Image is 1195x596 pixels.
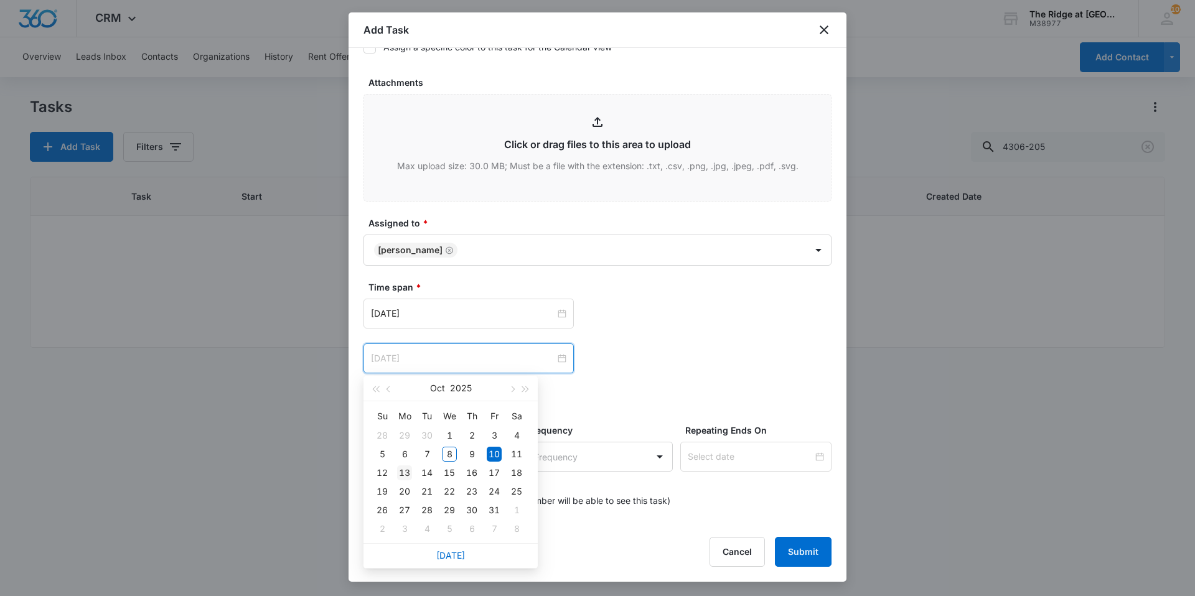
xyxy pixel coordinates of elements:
[371,426,393,445] td: 2025-09-28
[487,465,502,480] div: 17
[505,519,528,538] td: 2025-11-08
[397,428,412,443] div: 29
[371,482,393,501] td: 2025-10-19
[375,465,390,480] div: 12
[461,445,483,463] td: 2025-10-09
[685,424,836,437] label: Repeating Ends On
[443,246,454,254] div: Remove Ricardo Marin
[397,484,412,499] div: 20
[416,406,438,426] th: Tu
[371,519,393,538] td: 2025-11-02
[375,484,390,499] div: 19
[450,376,472,401] button: 2025
[393,426,416,445] td: 2025-09-29
[419,447,434,462] div: 7
[438,482,461,501] td: 2025-10-22
[483,482,505,501] td: 2025-10-24
[509,503,524,518] div: 1
[464,503,479,518] div: 30
[393,482,416,501] td: 2025-10-20
[461,519,483,538] td: 2025-11-06
[438,519,461,538] td: 2025-11-05
[461,482,483,501] td: 2025-10-23
[505,501,528,519] td: 2025-11-01
[464,484,479,499] div: 23
[442,503,457,518] div: 29
[487,428,502,443] div: 3
[509,521,524,536] div: 8
[416,463,438,482] td: 2025-10-14
[509,484,524,499] div: 25
[461,501,483,519] td: 2025-10-30
[430,376,445,401] button: Oct
[464,521,479,536] div: 6
[483,463,505,482] td: 2025-10-17
[817,22,832,37] button: close
[509,447,524,462] div: 11
[505,445,528,463] td: 2025-10-11
[419,428,434,443] div: 30
[442,521,457,536] div: 5
[442,428,457,443] div: 1
[483,501,505,519] td: 2025-10-31
[416,482,438,501] td: 2025-10-21
[438,406,461,426] th: We
[371,307,555,320] input: Oct 9, 2025
[438,501,461,519] td: 2025-10-29
[464,447,479,462] div: 9
[371,352,555,365] input: Oct 10, 2025
[487,484,502,499] div: 24
[483,426,505,445] td: 2025-10-03
[442,447,457,462] div: 8
[442,484,457,499] div: 22
[438,463,461,482] td: 2025-10-15
[464,465,479,480] div: 16
[509,428,524,443] div: 4
[483,445,505,463] td: 2025-10-10
[393,445,416,463] td: 2025-10-06
[419,484,434,499] div: 21
[710,537,765,567] button: Cancel
[419,521,434,536] div: 4
[363,22,409,37] h1: Add Task
[419,503,434,518] div: 28
[483,519,505,538] td: 2025-11-07
[483,406,505,426] th: Fr
[371,463,393,482] td: 2025-10-12
[393,501,416,519] td: 2025-10-27
[461,406,483,426] th: Th
[461,463,483,482] td: 2025-10-16
[688,450,813,463] input: Select date
[464,428,479,443] div: 2
[461,426,483,445] td: 2025-10-02
[393,406,416,426] th: Mo
[416,519,438,538] td: 2025-11-04
[487,521,502,536] div: 7
[371,406,393,426] th: Su
[487,447,502,462] div: 10
[416,501,438,519] td: 2025-10-28
[375,428,390,443] div: 28
[505,463,528,482] td: 2025-10-18
[397,447,412,462] div: 6
[375,503,390,518] div: 26
[375,447,390,462] div: 5
[438,426,461,445] td: 2025-10-01
[371,445,393,463] td: 2025-10-05
[509,465,524,480] div: 18
[368,76,836,89] label: Attachments
[371,501,393,519] td: 2025-10-26
[505,426,528,445] td: 2025-10-04
[397,521,412,536] div: 3
[397,465,412,480] div: 13
[416,426,438,445] td: 2025-09-30
[393,519,416,538] td: 2025-11-03
[368,217,836,230] label: Assigned to
[438,445,461,463] td: 2025-10-08
[419,465,434,480] div: 14
[487,503,502,518] div: 31
[393,463,416,482] td: 2025-10-13
[442,465,457,480] div: 15
[527,424,678,437] label: Frequency
[775,537,832,567] button: Submit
